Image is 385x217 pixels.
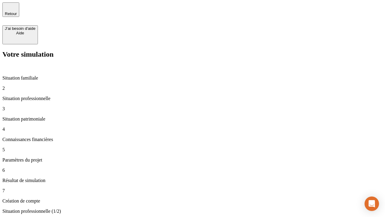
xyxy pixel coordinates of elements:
p: 3 [2,106,383,112]
p: Situation professionnelle [2,96,383,101]
p: Résultat de simulation [2,178,383,183]
p: 7 [2,188,383,193]
p: 2 [2,86,383,91]
p: Connaissances financières [2,137,383,142]
button: J’ai besoin d'aideAide [2,25,38,44]
span: Retour [5,11,17,16]
h2: Votre simulation [2,50,383,58]
p: 5 [2,147,383,153]
p: Situation professionnelle (1/2) [2,209,383,214]
p: Création de compte [2,198,383,204]
p: Situation patrimoniale [2,116,383,122]
p: 4 [2,127,383,132]
p: 6 [2,168,383,173]
div: J’ai besoin d'aide [5,26,35,31]
p: Paramètres du projet [2,157,383,163]
button: Retour [2,2,19,17]
div: Aide [5,31,35,35]
div: Open Intercom Messenger [365,197,379,211]
p: Situation familiale [2,75,383,81]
